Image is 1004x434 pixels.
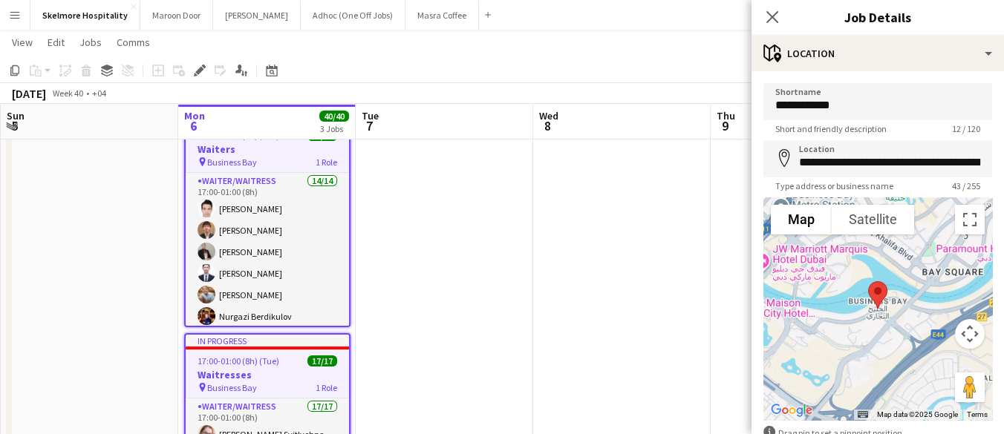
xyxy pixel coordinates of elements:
[79,36,102,49] span: Jobs
[940,180,992,191] span: 43 / 255
[763,180,905,191] span: Type address or business name
[767,401,816,420] img: Google
[186,368,349,381] h3: Waitresses
[12,86,46,101] div: [DATE]
[771,205,832,234] button: Show street map
[42,33,71,52] a: Edit
[316,382,337,393] span: 1 Role
[319,111,349,122] span: 40/40
[49,88,86,99] span: Week 40
[184,109,205,122] span: Mon
[858,410,868,420] button: Keyboard shortcuts
[362,109,379,122] span: Tue
[955,372,985,402] button: Drag Pegman onto the map to open Street View
[767,401,816,420] a: Open this area in Google Maps (opens a new window)
[316,157,337,168] span: 1 Role
[117,36,150,49] span: Comms
[955,205,985,234] button: Toggle fullscreen view
[359,117,379,134] span: 7
[6,33,39,52] a: View
[30,1,140,30] button: Skelmore Hospitality
[182,117,205,134] span: 6
[955,319,985,349] button: Map camera controls
[140,1,213,30] button: Maroon Door
[186,335,349,346] div: In progress
[111,33,156,52] a: Comms
[198,355,279,366] span: 17:00-01:00 (8h) (Tue)
[207,157,257,168] span: Business Bay
[717,109,735,122] span: Thu
[4,117,25,134] span: 5
[207,382,257,393] span: Business Bay
[213,1,301,30] button: [PERSON_NAME]
[307,355,337,366] span: 17/17
[405,1,479,30] button: Masra Coffee
[184,108,351,327] app-job-card: In progress17:00-01:00 (8h) (Tue)14/14Waiters Business Bay1 RoleWaiter/Waitress14/1417:00-01:00 (...
[940,123,992,134] span: 12 / 120
[714,117,735,134] span: 9
[186,142,349,156] h3: Waiters
[537,117,558,134] span: 8
[763,123,899,134] span: Short and friendly description
[752,36,1004,71] div: Location
[12,36,33,49] span: View
[92,88,106,99] div: +04
[48,36,65,49] span: Edit
[539,109,558,122] span: Wed
[967,410,988,418] a: Terms (opens in new tab)
[301,1,405,30] button: Adhoc (One Off Jobs)
[752,7,1004,27] h3: Job Details
[74,33,108,52] a: Jobs
[832,205,914,234] button: Show satellite imagery
[7,109,25,122] span: Sun
[877,410,958,418] span: Map data ©2025 Google
[320,123,348,134] div: 3 Jobs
